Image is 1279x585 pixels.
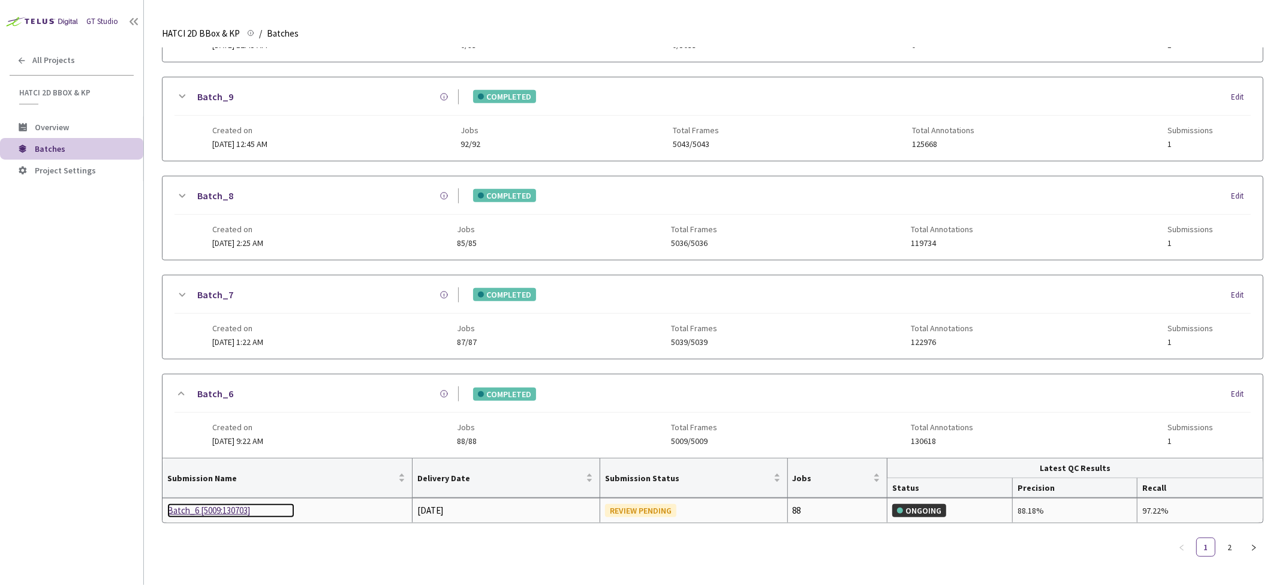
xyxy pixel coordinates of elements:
[1167,140,1213,149] span: 1
[32,55,75,65] span: All Projects
[19,88,127,98] span: HATCI 2D BBox & KP
[793,503,883,518] div: 88
[1231,388,1251,400] div: Edit
[212,238,263,248] span: [DATE] 2:25 AM
[1244,538,1263,557] button: right
[912,41,974,50] span: 0
[35,122,69,133] span: Overview
[671,323,717,333] span: Total Frames
[912,140,974,149] span: 125668
[911,224,974,234] span: Total Annotations
[212,422,263,432] span: Created on
[1142,504,1258,517] div: 97.22%
[1167,224,1213,234] span: Submissions
[461,140,480,149] span: 92/92
[212,125,267,135] span: Created on
[1167,338,1213,347] span: 1
[457,338,477,347] span: 87/87
[417,473,583,483] span: Delivery Date
[162,458,413,498] th: Submission Name
[197,188,233,203] a: Batch_8
[1178,544,1185,551] span: left
[887,478,1013,498] th: Status
[1231,91,1251,103] div: Edit
[212,224,263,234] span: Created on
[1013,478,1138,498] th: Precision
[1172,538,1191,557] li: Previous Page
[35,143,65,154] span: Batches
[793,473,871,483] span: Jobs
[911,323,974,333] span: Total Annotations
[212,436,263,446] span: [DATE] 9:22 AM
[1221,538,1239,556] a: 2
[473,388,536,401] div: COMPLETED
[461,125,480,135] span: Jobs
[1196,538,1215,557] li: 1
[912,125,974,135] span: Total Annotations
[911,338,974,347] span: 122976
[1231,289,1251,301] div: Edit
[672,41,718,50] span: 0/5033
[1018,504,1133,517] div: 88.18%
[457,224,477,234] span: Jobs
[212,139,267,149] span: [DATE] 12:45 AM
[197,89,233,104] a: Batch_9
[162,26,240,41] span: HATCI 2D BBox & KP
[167,503,294,518] a: Batch_6 [5009:130703]
[413,458,600,498] th: Delivery Date
[457,437,477,446] span: 88/88
[162,176,1263,260] div: Batch_8COMPLETEDEditCreated on[DATE] 2:25 AMJobs85/85Total Frames5036/5036Total Annotations119734...
[162,275,1263,359] div: Batch_7COMPLETEDEditCreated on[DATE] 1:22 AMJobs87/87Total Frames5039/5039Total Annotations122976...
[1137,478,1263,498] th: Recall
[457,239,477,248] span: 85/85
[788,458,888,498] th: Jobs
[1250,544,1257,551] span: right
[1167,437,1213,446] span: 1
[911,239,974,248] span: 119734
[267,26,299,41] span: Batches
[1231,190,1251,202] div: Edit
[473,90,536,103] div: COMPLETED
[167,473,396,483] span: Submission Name
[671,422,717,432] span: Total Frames
[212,323,263,333] span: Created on
[1197,538,1215,556] a: 1
[473,288,536,301] div: COMPLETED
[212,337,263,347] span: [DATE] 1:22 AM
[259,26,262,41] li: /
[86,16,118,28] div: GT Studio
[600,458,788,498] th: Submission Status
[197,287,233,302] a: Batch_7
[457,422,477,432] span: Jobs
[473,189,536,202] div: COMPLETED
[197,386,233,401] a: Batch_6
[671,437,717,446] span: 5009/5009
[457,323,477,333] span: Jobs
[1167,125,1213,135] span: Submissions
[1172,538,1191,557] button: left
[162,374,1263,458] div: Batch_6COMPLETEDEditCreated on[DATE] 9:22 AMJobs88/88Total Frames5009/5009Total Annotations130618...
[417,503,595,518] div: [DATE]
[671,239,717,248] span: 5036/5036
[1167,41,1213,50] span: 1
[1167,239,1213,248] span: 1
[671,338,717,347] span: 5039/5039
[887,458,1263,478] th: Latest QC Results
[911,422,974,432] span: Total Annotations
[605,473,771,483] span: Submission Status
[892,504,946,517] div: ONGOING
[605,504,676,517] div: REVIEW PENDING
[1220,538,1239,557] li: 2
[461,41,479,50] span: 0/93
[35,165,96,176] span: Project Settings
[673,125,719,135] span: Total Frames
[1167,422,1213,432] span: Submissions
[1167,323,1213,333] span: Submissions
[162,77,1263,161] div: Batch_9COMPLETEDEditCreated on[DATE] 12:45 AMJobs92/92Total Frames5043/5043Total Annotations12566...
[673,140,719,149] span: 5043/5043
[671,224,717,234] span: Total Frames
[911,437,974,446] span: 130618
[1244,538,1263,557] li: Next Page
